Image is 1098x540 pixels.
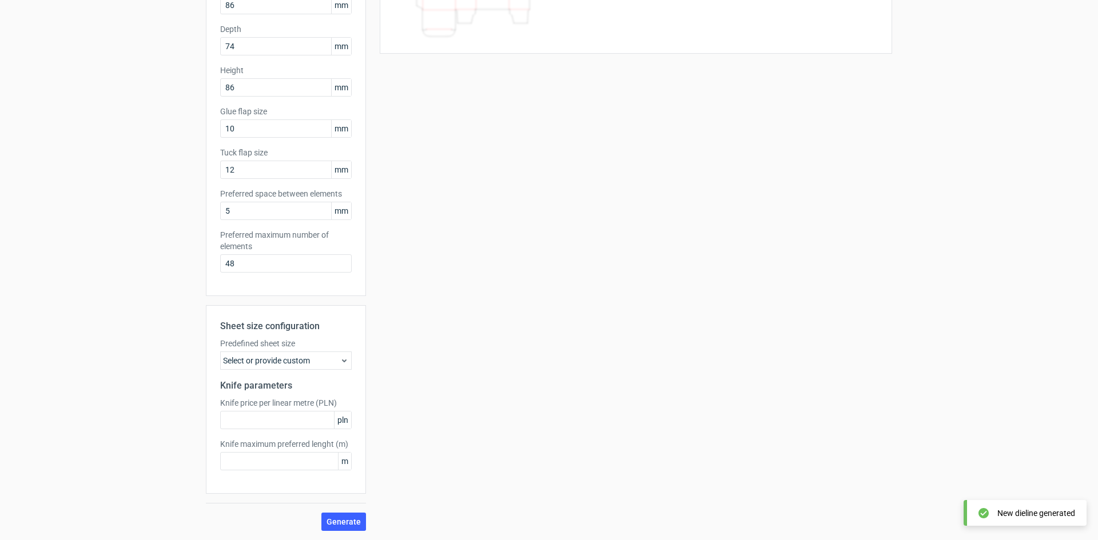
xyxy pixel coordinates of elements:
div: Select or provide custom [220,351,352,370]
label: Predefined sheet size [220,338,352,349]
span: pln [334,411,351,429]
span: mm [331,120,351,137]
label: Knife price per linear metre (PLN) [220,397,352,409]
label: Depth [220,23,352,35]
span: mm [331,79,351,96]
button: Generate [321,513,366,531]
span: Generate [327,518,361,526]
span: mm [331,38,351,55]
h2: Sheet size configuration [220,319,352,333]
span: mm [331,161,351,178]
label: Tuck flap size [220,147,352,158]
h2: Knife parameters [220,379,352,393]
label: Height [220,65,352,76]
label: Glue flap size [220,106,352,117]
span: m [338,453,351,470]
label: Preferred space between elements [220,188,352,199]
span: mm [331,202,351,219]
div: New dieline generated [997,507,1075,519]
label: Knife maximum preferred lenght (m) [220,438,352,450]
label: Preferred maximum number of elements [220,229,352,252]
